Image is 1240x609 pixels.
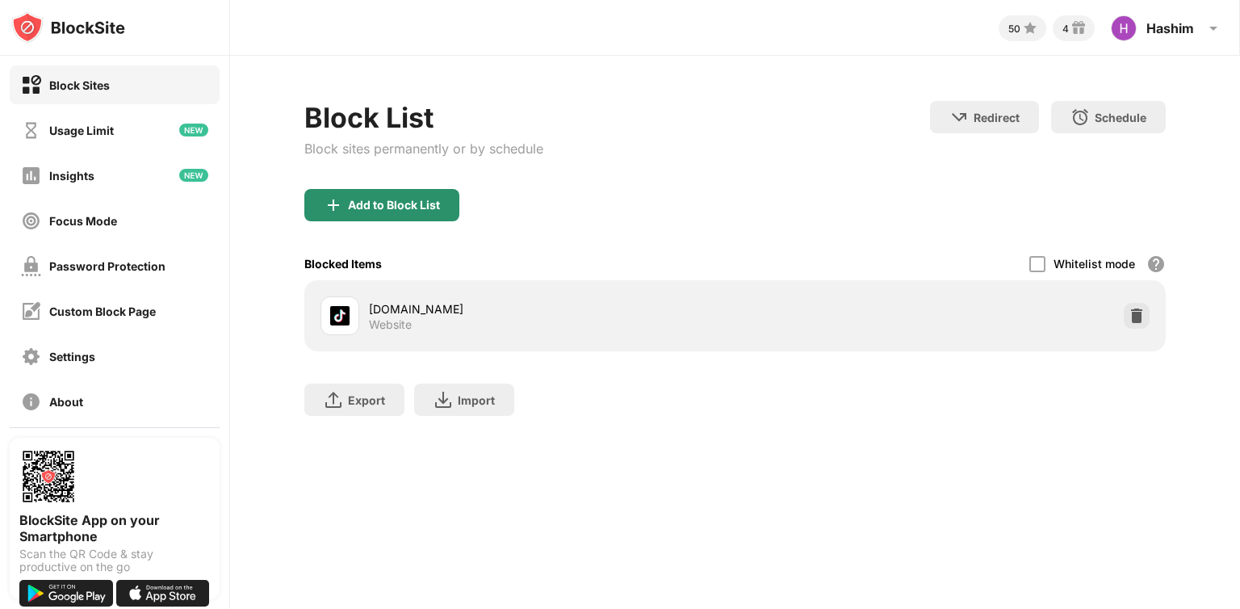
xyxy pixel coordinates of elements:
div: BlockSite App on your Smartphone [19,512,210,544]
div: Block List [304,101,543,134]
img: favicons [330,306,350,325]
img: logo-blocksite.svg [11,11,125,44]
img: focus-off.svg [21,211,41,231]
img: about-off.svg [21,392,41,412]
div: Password Protection [49,259,165,273]
div: Usage Limit [49,124,114,137]
div: Custom Block Page [49,304,156,318]
img: block-on.svg [21,75,41,95]
div: Import [458,393,495,407]
img: reward-small.svg [1069,19,1088,38]
img: download-on-the-app-store.svg [116,580,210,607]
img: options-page-qr-code.png [19,447,77,506]
div: Blocked Items [304,257,382,271]
img: password-protection-off.svg [21,256,41,276]
div: Settings [49,350,95,363]
div: Block Sites [49,78,110,92]
div: 50 [1008,23,1020,35]
img: settings-off.svg [21,346,41,367]
div: Block sites permanently or by schedule [304,141,543,157]
div: Redirect [974,111,1020,124]
div: 4 [1062,23,1069,35]
div: Hashim [1146,20,1194,36]
img: ACg8ocIir3uDrVGr_yItHW7bQ4Ox9SrbknP4s4Vje9WgJTTdkXwJ=s96-c [1111,15,1137,41]
div: Insights [49,169,94,183]
img: get-it-on-google-play.svg [19,580,113,607]
img: time-usage-off.svg [21,120,41,141]
img: new-icon.svg [179,169,208,182]
img: points-small.svg [1020,19,1040,38]
div: Whitelist mode [1054,257,1135,271]
div: Website [369,317,412,332]
div: Schedule [1095,111,1146,124]
img: customize-block-page-off.svg [21,301,41,321]
div: [DOMAIN_NAME] [369,300,735,317]
div: Add to Block List [348,199,440,212]
div: Export [348,393,385,407]
img: new-icon.svg [179,124,208,136]
div: Focus Mode [49,214,117,228]
div: Scan the QR Code & stay productive on the go [19,548,210,573]
div: About [49,395,83,409]
img: insights-off.svg [21,166,41,186]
